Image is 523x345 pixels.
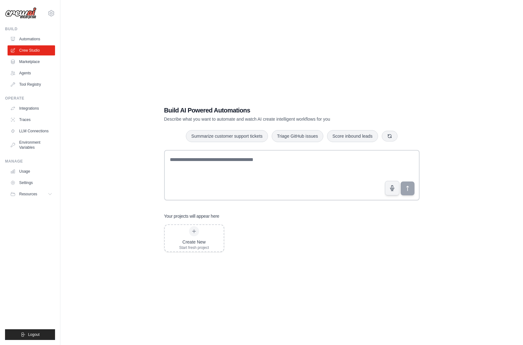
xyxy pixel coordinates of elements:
div: Build [5,26,55,32]
a: Usage [8,166,55,176]
a: Automations [8,34,55,44]
span: Resources [19,192,37,197]
a: Integrations [8,103,55,113]
button: Score inbound leads [327,130,378,142]
a: Agents [8,68,55,78]
img: Logo [5,7,36,19]
div: Manage [5,159,55,164]
div: Operate [5,96,55,101]
a: Tool Registry [8,79,55,89]
div: Create New [179,239,209,245]
a: Traces [8,115,55,125]
p: Describe what you want to automate and watch AI create intelligent workflows for you [164,116,376,122]
a: Environment Variables [8,137,55,152]
div: Start fresh project [179,245,209,250]
button: Logout [5,329,55,340]
a: Marketplace [8,57,55,67]
a: Crew Studio [8,45,55,55]
button: Get new suggestions [382,131,398,141]
button: Click to speak your automation idea [385,181,399,195]
h3: Your projects will appear here [164,213,220,219]
button: Triage GitHub issues [272,130,323,142]
span: Logout [28,332,40,337]
a: LLM Connections [8,126,55,136]
h1: Build AI Powered Automations [164,106,376,115]
button: Resources [8,189,55,199]
button: Summarize customer support tickets [186,130,268,142]
a: Settings [8,178,55,188]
